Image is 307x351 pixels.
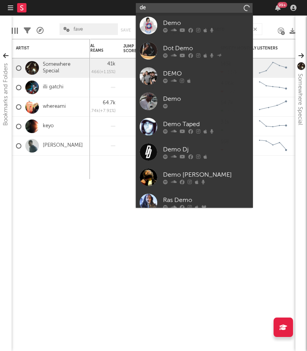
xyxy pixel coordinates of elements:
div: TW Global Audio Streams [73,44,104,53]
div: 60.3 [123,141,154,151]
div: 75.2 [123,83,154,92]
svg: Chart title [256,117,291,136]
div: Filters [24,19,31,42]
svg: Chart title [256,97,291,117]
a: Demo [136,89,253,114]
div: 80.1 [123,63,154,73]
div: Demo Dj [163,145,249,154]
span: +1.15 % [101,70,114,74]
a: [PERSON_NAME] [43,142,83,149]
a: Demo [PERSON_NAME] [136,165,253,190]
div: Demo Taped [163,120,249,129]
a: Ras Demo [136,190,253,215]
div: Bookmarks and Folders [1,63,11,126]
div: 64.7k [103,100,116,105]
span: 466 [91,70,100,74]
div: ( ) [82,108,116,113]
a: keyo [43,123,54,130]
a: DEMO [136,63,253,89]
span: +7.91 % [100,109,114,113]
svg: Chart title [256,58,291,78]
input: Search for artists [136,3,253,13]
a: Dot Demo [136,38,253,63]
svg: Chart title [256,78,291,97]
div: Artist [16,46,74,51]
div: Dot Demo [163,44,249,53]
a: whereami [43,104,66,110]
div: 41k [107,61,116,67]
span: fave [74,27,83,32]
div: Ras Demo [163,196,249,205]
button: 99+ [275,5,281,11]
div: Somewhere Special [295,74,305,125]
a: illi gatchi [43,84,63,91]
div: Demo [163,95,249,104]
div: Demo [163,19,249,28]
div: 99 + [277,2,287,8]
a: Demo Taped [136,114,253,139]
a: Somewhere Special [43,61,86,75]
button: Save [121,28,131,32]
div: DEMO [163,69,249,79]
div: 60.9 [123,122,154,131]
div: 84.4 [123,102,154,112]
div: Jump Score [123,44,143,53]
div: Demo [PERSON_NAME] [163,170,249,180]
a: Demo Dj [136,139,253,165]
svg: Chart title [256,136,291,156]
div: Edit Columns [12,19,18,42]
div: A&R Pipeline [37,19,44,42]
a: Demo [136,13,253,38]
span: 4.74k [88,109,99,113]
div: ( ) [86,69,116,74]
